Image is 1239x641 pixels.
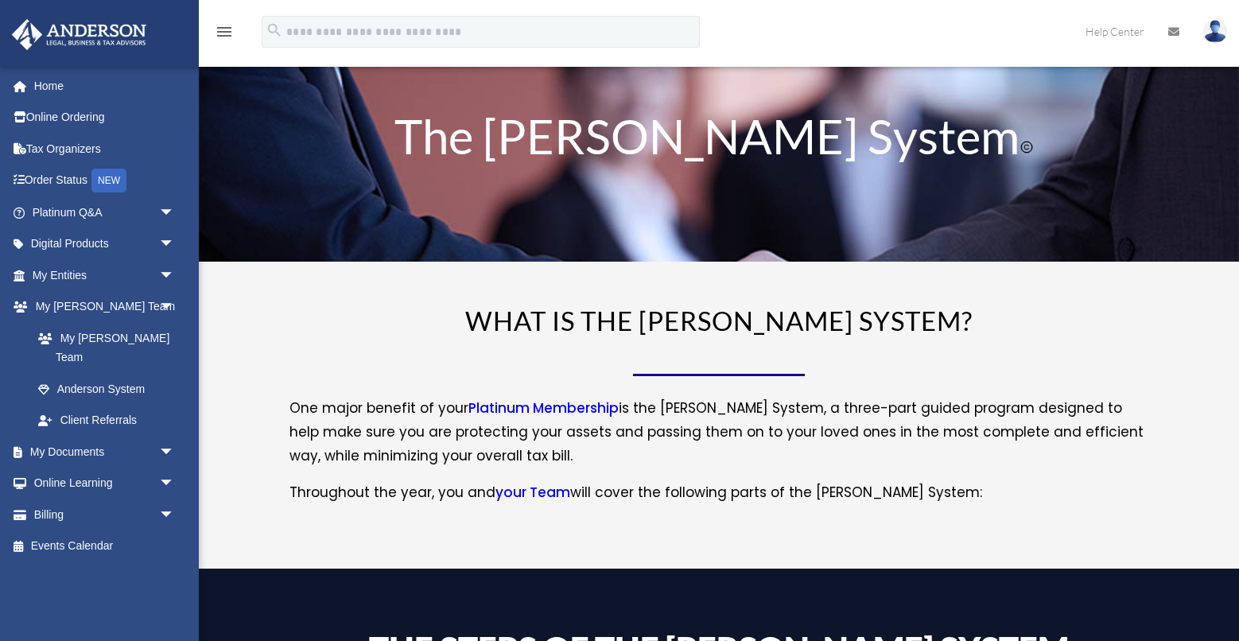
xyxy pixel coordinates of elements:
a: Anderson System [22,373,191,405]
a: My [PERSON_NAME] Teamarrow_drop_down [11,291,199,323]
a: Digital Productsarrow_drop_down [11,228,199,260]
span: arrow_drop_down [159,468,191,500]
a: menu [215,28,234,41]
a: Client Referrals [22,405,199,437]
a: Platinum Membership [468,398,619,425]
img: Anderson Advisors Platinum Portal [7,19,151,50]
span: arrow_drop_down [159,259,191,292]
p: One major benefit of your is the [PERSON_NAME] System, a three-part guided program designed to he... [289,397,1148,481]
a: Home [11,70,199,102]
h1: The [PERSON_NAME] System [303,112,1135,168]
a: Platinum Q&Aarrow_drop_down [11,196,199,228]
i: search [266,21,283,39]
a: Billingarrow_drop_down [11,499,199,530]
span: arrow_drop_down [159,436,191,468]
span: arrow_drop_down [159,499,191,531]
a: Order StatusNEW [11,165,199,197]
span: arrow_drop_down [159,196,191,229]
span: arrow_drop_down [159,228,191,261]
a: My [PERSON_NAME] Team [22,322,199,373]
p: Throughout the year, you and will cover the following parts of the [PERSON_NAME] System: [289,481,1148,505]
img: User Pic [1203,20,1227,43]
div: NEW [91,169,126,192]
a: My Documentsarrow_drop_down [11,436,199,468]
a: your Team [495,483,570,510]
i: menu [215,22,234,41]
a: My Entitiesarrow_drop_down [11,259,199,291]
a: Events Calendar [11,530,199,562]
span: arrow_drop_down [159,291,191,324]
span: WHAT IS THE [PERSON_NAME] SYSTEM? [465,305,973,336]
a: Online Ordering [11,102,199,134]
a: Online Learningarrow_drop_down [11,468,199,499]
a: Tax Organizers [11,133,199,165]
